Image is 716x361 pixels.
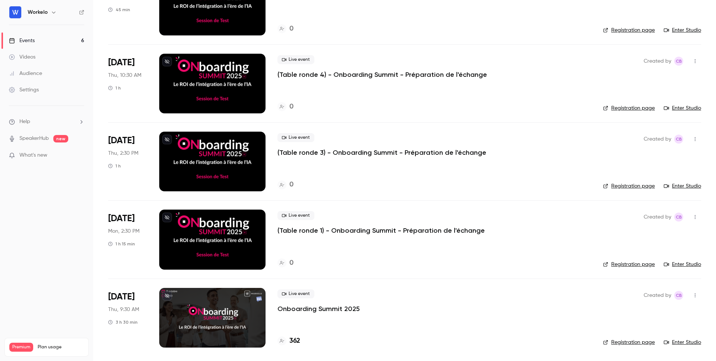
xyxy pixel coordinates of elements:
span: Chloé B [674,135,683,144]
a: Registration page [603,182,655,190]
div: Settings [9,86,39,94]
a: Enter Studio [664,339,701,346]
a: 0 [277,258,293,268]
h4: 0 [289,102,293,112]
h6: Workelo [28,9,48,16]
div: Oct 9 Thu, 9:30 AM (Europe/Paris) [108,288,147,348]
a: (Table ronde 1) - Onboarding Summit - Préparation de l'échange [277,226,485,235]
div: 1 h [108,163,121,169]
a: Enter Studio [664,261,701,268]
a: (Table ronde 4) - Onboarding Summit - Préparation de l'échange [277,70,487,79]
div: 1 h 15 min [108,241,135,247]
span: Thu, 10:30 AM [108,72,141,79]
div: Events [9,37,35,44]
a: Registration page [603,104,655,112]
div: Videos [9,53,35,61]
span: Mon, 2:30 PM [108,227,139,235]
span: new [53,135,68,142]
span: Created by [644,135,671,144]
span: [DATE] [108,213,135,225]
a: (Table ronde 3) - Onboarding Summit - Préparation de l'échange [277,148,486,157]
span: Thu, 9:30 AM [108,306,139,313]
a: Registration page [603,261,655,268]
h4: 0 [289,24,293,34]
span: CB [676,213,682,222]
div: Audience [9,70,42,77]
span: Chloé B [674,57,683,66]
span: Live event [277,289,314,298]
span: Created by [644,291,671,300]
a: Registration page [603,339,655,346]
a: SpeakerHub [19,135,49,142]
a: Registration page [603,26,655,34]
div: 3 h 30 min [108,319,138,325]
div: 1 h [108,85,121,91]
div: Oct 2 Thu, 10:30 AM (Europe/Paris) [108,54,147,113]
a: 0 [277,180,293,190]
span: Chloé B [674,213,683,222]
span: Plan usage [38,344,84,350]
span: What's new [19,151,47,159]
a: Onboarding Summit 2025 [277,304,360,313]
img: Workelo [9,6,21,18]
span: Premium [9,343,33,352]
a: 0 [277,24,293,34]
span: Created by [644,213,671,222]
span: CB [676,57,682,66]
h4: 0 [289,258,293,268]
span: Chloé B [674,291,683,300]
a: Enter Studio [664,26,701,34]
a: Enter Studio [664,104,701,112]
span: Thu, 2:30 PM [108,150,138,157]
span: Live event [277,55,314,64]
span: [DATE] [108,291,135,303]
a: 362 [277,336,300,346]
span: Created by [644,57,671,66]
div: Oct 6 Mon, 2:30 PM (Europe/Paris) [108,210,147,269]
a: 0 [277,102,293,112]
span: CB [676,135,682,144]
a: Enter Studio [664,182,701,190]
iframe: Noticeable Trigger [75,152,84,159]
span: [DATE] [108,57,135,69]
h4: 0 [289,180,293,190]
span: [DATE] [108,135,135,147]
div: 45 min [108,7,130,13]
span: Live event [277,211,314,220]
span: Help [19,118,30,126]
h4: 362 [289,336,300,346]
li: help-dropdown-opener [9,118,84,126]
div: Oct 2 Thu, 2:30 PM (Europe/Paris) [108,132,147,191]
span: CB [676,291,682,300]
span: Live event [277,133,314,142]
